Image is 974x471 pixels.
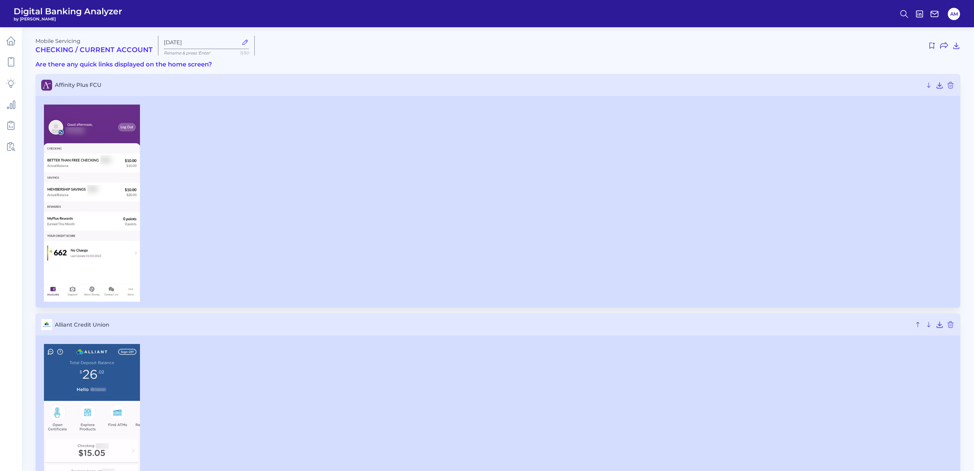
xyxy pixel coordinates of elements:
span: Alliant Credit Union [55,321,911,328]
button: AM [948,8,960,20]
h2: Checking / Current Account [35,46,153,54]
div: Mobile Servicing [35,38,153,54]
h3: Are there any quick links displayed on the home screen? [35,61,960,68]
img: Affinity Plus FCU [44,105,140,302]
span: Digital Banking Analyzer [14,6,122,16]
span: Affinity Plus FCU [55,82,922,88]
p: Rename & press 'Enter' [164,50,249,56]
span: 11/50 [240,50,249,56]
span: by [PERSON_NAME] [14,16,122,21]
